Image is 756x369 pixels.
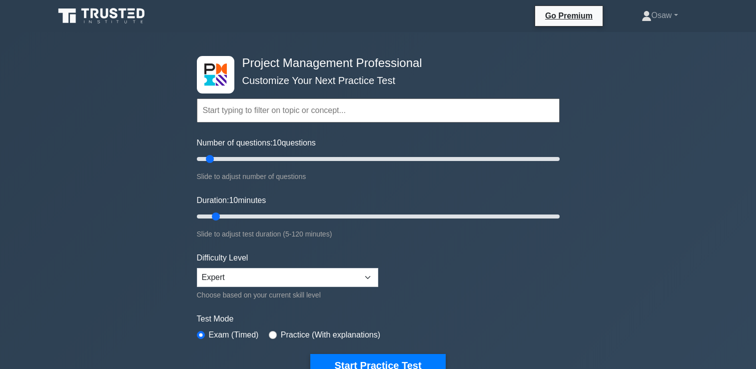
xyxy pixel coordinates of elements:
a: Osaw [618,5,702,25]
div: Slide to adjust number of questions [197,170,560,182]
label: Exam (Timed) [209,329,259,341]
h4: Project Management Professional [238,56,511,70]
label: Difficulty Level [197,252,248,264]
label: Number of questions: questions [197,137,316,149]
div: Choose based on your current skill level [197,289,378,301]
label: Practice (With explanations) [281,329,380,341]
label: Test Mode [197,313,560,325]
a: Go Premium [539,9,599,22]
span: 10 [273,138,282,147]
div: Slide to adjust test duration (5-120 minutes) [197,228,560,240]
span: 10 [229,196,238,204]
label: Duration: minutes [197,194,266,206]
input: Start typing to filter on topic or concept... [197,98,560,122]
